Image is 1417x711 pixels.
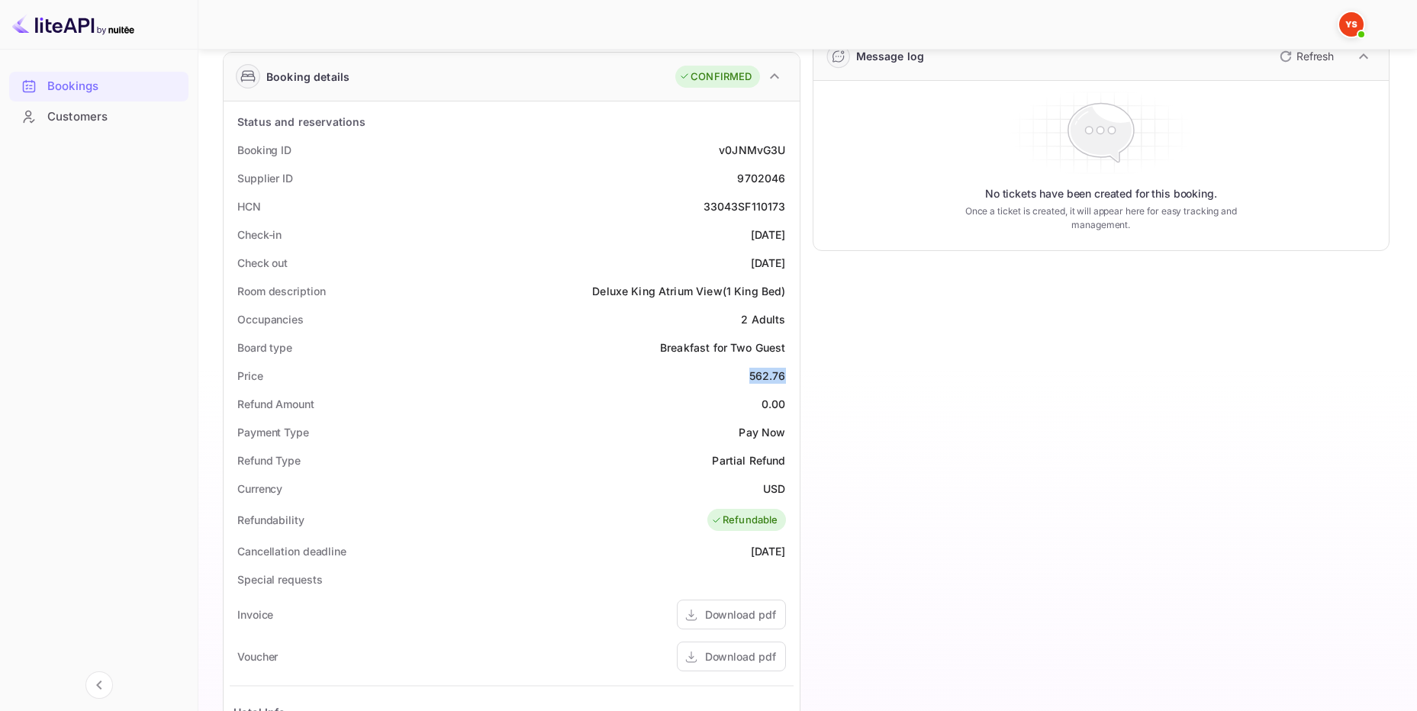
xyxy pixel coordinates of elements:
[705,648,776,664] div: Download pdf
[266,69,349,85] div: Booking details
[12,12,134,37] img: LiteAPI logo
[9,72,188,100] a: Bookings
[237,311,304,327] div: Occupancies
[237,283,325,299] div: Room description
[237,255,288,271] div: Check out
[739,424,785,440] div: Pay Now
[237,227,282,243] div: Check-in
[856,48,925,64] div: Message log
[1296,48,1334,64] p: Refresh
[237,452,301,468] div: Refund Type
[946,204,1256,232] p: Once a ticket is created, it will appear here for easy tracking and management.
[85,671,113,699] button: Collapse navigation
[751,255,786,271] div: [DATE]
[237,512,304,528] div: Refundability
[237,170,293,186] div: Supplier ID
[237,571,322,587] div: Special requests
[719,142,785,158] div: v0JNMvG3U
[237,114,366,130] div: Status and reservations
[9,102,188,132] div: Customers
[237,368,263,384] div: Price
[712,452,785,468] div: Partial Refund
[237,648,278,664] div: Voucher
[749,368,786,384] div: 562.76
[9,72,188,101] div: Bookings
[763,481,785,497] div: USD
[679,69,752,85] div: CONFIRMED
[705,606,776,623] div: Download pdf
[985,186,1217,201] p: No tickets have been created for this booking.
[711,513,778,528] div: Refundable
[762,396,786,412] div: 0.00
[9,102,188,130] a: Customers
[1270,44,1340,69] button: Refresh
[237,198,261,214] div: HCN
[237,142,291,158] div: Booking ID
[237,481,282,497] div: Currency
[751,543,786,559] div: [DATE]
[751,227,786,243] div: [DATE]
[704,198,786,214] div: 33043SF110173
[47,108,181,126] div: Customers
[47,78,181,95] div: Bookings
[592,283,785,299] div: Deluxe King Atrium View(1 King Bed)
[741,311,785,327] div: 2 Adults
[1339,12,1364,37] img: Yandex Support
[737,170,785,186] div: 9702046
[660,339,785,355] div: Breakfast for Two Guest
[237,339,292,355] div: Board type
[237,543,346,559] div: Cancellation deadline
[237,606,273,623] div: Invoice
[237,396,314,412] div: Refund Amount
[237,424,309,440] div: Payment Type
